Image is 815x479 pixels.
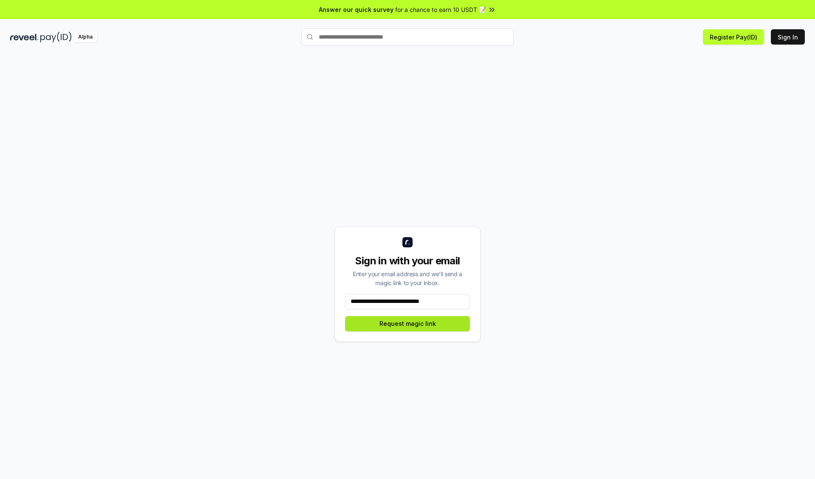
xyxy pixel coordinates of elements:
div: Alpha [73,32,97,42]
div: Sign in with your email [345,254,470,268]
img: logo_small [402,237,413,247]
img: pay_id [40,32,72,42]
span: for a chance to earn 10 USDT 📝 [395,5,486,14]
span: Answer our quick survey [319,5,393,14]
img: reveel_dark [10,32,39,42]
div: Enter your email address and we’ll send a magic link to your inbox. [345,269,470,287]
button: Request magic link [345,316,470,331]
button: Sign In [771,29,805,45]
button: Register Pay(ID) [703,29,764,45]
